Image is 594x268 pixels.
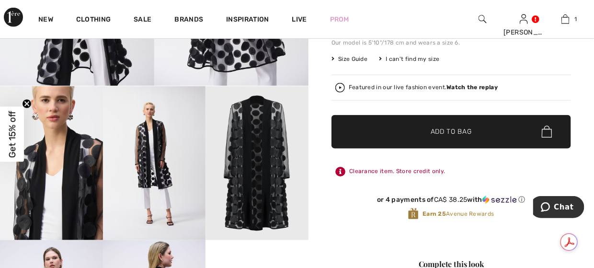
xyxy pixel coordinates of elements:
[423,210,494,218] span: Avenue Rewards
[331,163,571,180] div: Clearance item. Store credit only.
[331,196,571,204] div: or 4 payments of with
[542,126,552,138] img: Bag.svg
[331,115,571,149] button: Add to Bag
[134,15,151,25] a: Sale
[7,111,18,158] span: Get 15% off
[103,86,206,241] img: 3D Dot and Mesh Cover-Up Style 251209. 4
[533,196,584,220] iframe: Opens a widget where you can chat to one of our agents
[423,210,446,217] strong: Earn 25
[4,8,23,27] img: 1ère Avenue
[520,13,528,25] img: My Info
[545,13,586,25] a: 1
[479,13,487,25] img: search the website
[503,27,544,37] div: [PERSON_NAME]
[331,196,571,208] div: or 4 payments ofCA$ 38.25withSezzle Click to learn more about Sezzle
[520,14,528,23] a: Sign In
[408,208,419,221] img: Avenue Rewards
[331,38,571,47] div: Our model is 5'10"/178 cm and wears a size 6.
[331,55,367,63] span: Size Guide
[292,14,307,24] a: Live
[379,55,439,63] div: I can't find my size
[226,15,269,25] span: Inspiration
[335,83,345,93] img: Watch the replay
[206,86,308,241] img: 3D Dot and Mesh Cover-Up Style 251209. 5
[38,15,53,25] a: New
[574,15,577,23] span: 1
[349,84,498,91] div: Featured in our live fashion event.
[561,13,570,25] img: My Bag
[447,84,498,91] strong: Watch the replay
[431,127,472,137] span: Add to Bag
[482,196,517,204] img: Sezzle
[76,15,111,25] a: Clothing
[175,15,204,25] a: Brands
[22,99,32,108] button: Close teaser
[330,14,349,24] a: Prom
[434,196,468,204] span: CA$ 38.25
